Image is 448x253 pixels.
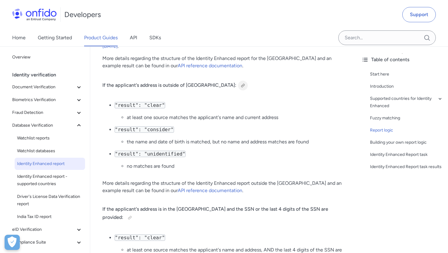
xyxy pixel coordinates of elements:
[10,236,85,248] button: Compliance Suite
[15,158,85,170] a: Identity Enhanced report
[15,191,85,210] a: Driver's License Data Verification report
[127,163,344,170] li: no matches are found
[15,211,85,223] a: India Tax ID report
[84,29,118,46] a: Product Guides
[102,206,344,223] h4: If the applicant's address is in the [GEOGRAPHIC_DATA] and the SSN or the last 4 digits of the SS...
[102,36,335,49] a: JMLSG Guidelines 2023 Sections [DATE]-[DATE]
[10,107,85,119] button: Fraud Detection
[370,83,443,90] a: Introduction
[10,94,85,106] button: Biometrics Verification
[12,226,75,233] span: eID Verification
[38,29,72,46] a: Getting Started
[17,147,83,155] span: Watchlist databases
[12,83,75,91] span: Document Verification
[370,95,443,110] a: Supported countries for Identity Enhanced
[15,132,85,144] a: Watchlist reports
[370,127,443,134] a: Report logic
[10,81,85,93] button: Document Verification
[10,119,85,132] button: Database Verification
[12,69,87,81] div: Identity verification
[115,102,165,108] code: "result": "clear"
[10,223,85,236] button: eID Verification
[17,213,83,220] span: India Tax ID report
[370,139,443,146] a: Building your own report logic
[338,30,436,45] input: Onfido search input field
[17,193,83,208] span: Driver's License Data Verification report
[15,145,85,157] a: Watchlist databases
[115,234,165,241] code: "result": "clear"
[10,51,85,63] a: Overview
[361,56,443,63] div: Table of contents
[370,71,443,78] a: Start here
[12,122,75,129] span: Database Verification
[12,239,75,246] span: Compliance Suite
[5,235,20,250] div: Cookie Preferences
[127,114,344,121] li: at least one source matches the applicant's name and current address
[5,235,20,250] button: Open Preferences
[370,151,443,158] a: Identity Enhanced Report task
[15,170,85,190] a: Identity Enhanced report - supported countries
[17,173,83,188] span: Identity Enhanced report - supported countries
[115,126,174,133] code: "result": "consider"
[12,96,75,104] span: Biometrics Verification
[149,29,161,46] a: SDKs
[402,7,436,22] a: Support
[178,63,242,69] a: API reference documentation
[12,29,26,46] a: Home
[17,160,83,167] span: Identity Enhanced report
[64,10,101,19] h1: Developers
[102,81,344,90] h4: If the applicant's address is outside of [GEOGRAPHIC_DATA]:
[12,9,57,21] img: Onfido Logo
[370,114,443,122] a: Fuzzy matching
[370,163,443,170] a: Identity Enhanced Report task results
[130,29,137,46] a: API
[102,180,344,194] p: More details regarding the structure of the Identity Enhanced report outside the [GEOGRAPHIC_DATA...
[115,151,186,157] code: "result": "unidentified"
[17,135,83,142] span: Watchlist reports
[102,55,344,69] p: More details regarding the structure of the Identity Enhanced report for the [GEOGRAPHIC_DATA] an...
[12,109,75,116] span: Fraud Detection
[127,138,344,146] li: the name and date of birth is matched, but no name and address matches are found
[178,188,242,193] a: API reference documentation
[12,54,83,61] span: Overview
